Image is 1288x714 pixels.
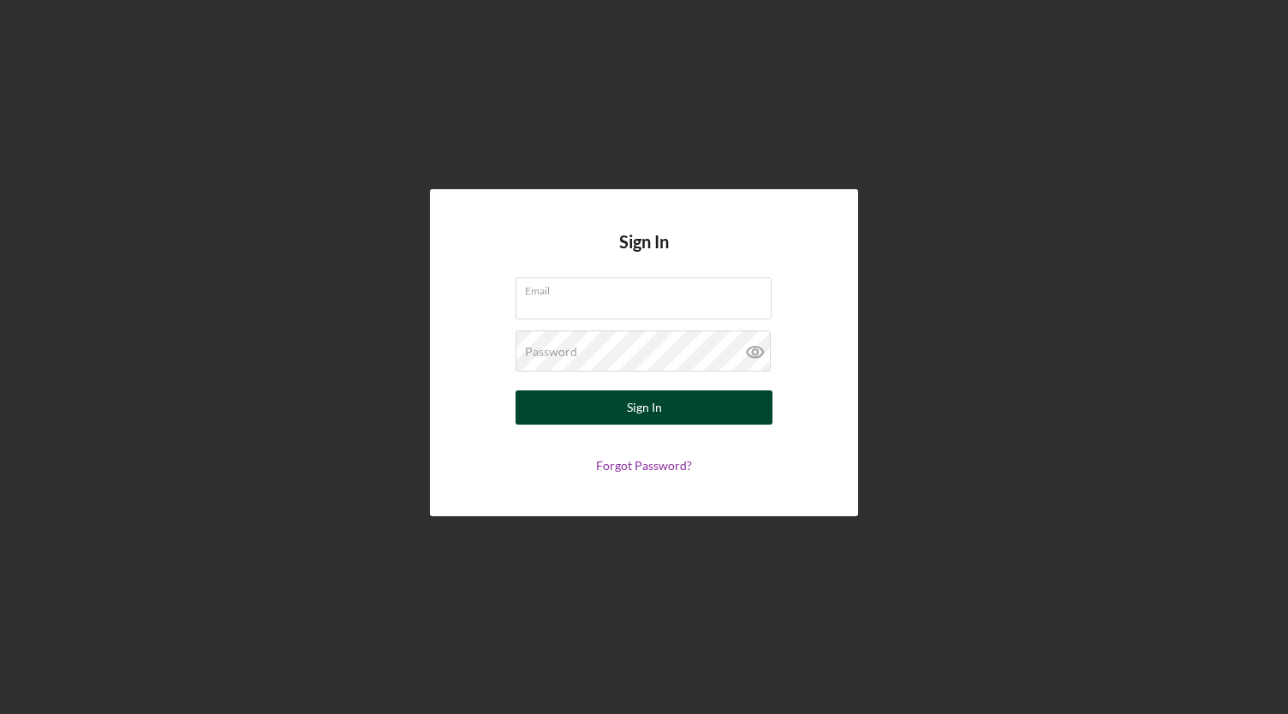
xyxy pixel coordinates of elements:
label: Email [525,278,772,297]
div: Sign In [627,390,662,425]
button: Sign In [516,390,772,425]
label: Password [525,345,577,359]
a: Forgot Password? [596,458,692,473]
h4: Sign In [619,232,669,277]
